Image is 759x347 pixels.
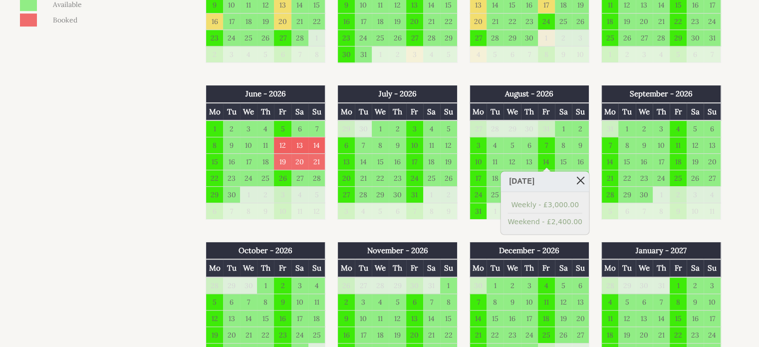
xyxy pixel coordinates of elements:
[240,137,257,153] td: 10
[572,170,589,186] td: 23
[521,103,538,120] th: Th
[470,120,487,137] td: 27
[223,186,240,203] td: 30
[601,120,618,137] td: 31
[487,203,504,219] td: 1
[504,13,520,30] td: 22
[470,186,487,203] td: 24
[389,137,406,153] td: 9
[470,137,487,153] td: 3
[338,203,355,219] td: 3
[308,137,325,153] td: 14
[257,103,274,120] th: Th
[601,153,618,170] td: 14
[504,30,520,46] td: 29
[338,30,355,46] td: 23
[687,13,704,30] td: 23
[487,30,504,46] td: 28
[618,137,635,153] td: 8
[704,13,721,30] td: 24
[501,171,589,192] h3: [DATE]
[670,46,687,63] td: 5
[487,13,504,30] td: 21
[653,186,670,203] td: 1
[274,120,291,137] td: 5
[389,203,406,219] td: 6
[470,203,487,219] td: 31
[470,170,487,186] td: 17
[507,199,582,210] a: Weekly - £3,000.00
[687,186,704,203] td: 3
[338,103,355,120] th: Mo
[601,46,618,63] td: 1
[51,13,185,26] dd: Booked
[440,186,457,203] td: 2
[538,13,555,30] td: 24
[704,120,721,137] td: 6
[338,120,355,137] td: 29
[601,170,618,186] td: 21
[687,153,704,170] td: 19
[355,137,372,153] td: 7
[440,203,457,219] td: 9
[274,137,291,153] td: 12
[372,103,389,120] th: We
[618,46,635,63] td: 2
[538,120,555,137] td: 31
[636,137,653,153] td: 9
[308,46,325,63] td: 8
[521,30,538,46] td: 30
[470,103,487,120] th: Mo
[555,46,572,63] td: 9
[521,13,538,30] td: 23
[687,137,704,153] td: 12
[687,170,704,186] td: 26
[338,85,457,102] th: July - 2026
[406,203,423,219] td: 7
[636,30,653,46] td: 27
[257,13,274,30] td: 19
[291,103,308,120] th: Sa
[618,120,635,137] td: 1
[308,153,325,170] td: 21
[440,137,457,153] td: 12
[206,153,223,170] td: 15
[555,103,572,120] th: Sa
[240,13,257,30] td: 18
[555,137,572,153] td: 8
[423,186,440,203] td: 1
[389,186,406,203] td: 30
[372,170,389,186] td: 22
[308,103,325,120] th: Su
[308,186,325,203] td: 5
[257,170,274,186] td: 25
[670,137,687,153] td: 11
[355,103,372,120] th: Tu
[291,120,308,137] td: 6
[206,120,223,137] td: 1
[240,30,257,46] td: 25
[240,103,257,120] th: We
[487,103,504,120] th: Tu
[601,186,618,203] td: 28
[372,137,389,153] td: 8
[521,153,538,170] td: 13
[670,153,687,170] td: 18
[240,153,257,170] td: 17
[440,170,457,186] td: 26
[440,46,457,63] td: 5
[504,46,520,63] td: 6
[338,170,355,186] td: 20
[572,153,589,170] td: 16
[291,203,308,219] td: 11
[257,203,274,219] td: 9
[504,153,520,170] td: 12
[636,153,653,170] td: 16
[572,137,589,153] td: 9
[653,170,670,186] td: 24
[555,30,572,46] td: 2
[372,30,389,46] td: 25
[291,137,308,153] td: 13
[240,170,257,186] td: 24
[538,137,555,153] td: 7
